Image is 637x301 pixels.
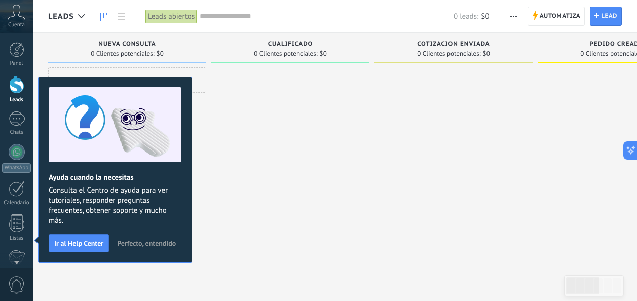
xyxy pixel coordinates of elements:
span: 0 Clientes potenciales: [417,51,480,57]
div: Panel [2,60,31,67]
span: Nueva consulta [98,41,156,48]
div: Cualificado [216,41,364,49]
div: Leads abiertos [145,9,197,24]
a: Automatiza [528,7,585,26]
span: Perfecto, entendido [117,240,176,247]
div: WhatsApp [2,163,31,173]
a: Leads [95,7,113,26]
span: 0 Clientes potenciales: [91,51,154,57]
button: Ir al Help Center [49,234,109,252]
div: Leads [2,97,31,103]
a: Lista [113,7,130,26]
span: Cualificado [268,41,313,48]
div: Calendario [2,200,31,206]
div: Lead rápido [48,67,206,93]
span: Ir al Help Center [54,240,103,247]
div: Nueva consulta [53,41,201,49]
span: $0 [483,51,490,57]
div: Cotización enviada [380,41,528,49]
span: Consulta el Centro de ayuda para ver tutoriales, responder preguntas frecuentes, obtener soporte ... [49,185,181,226]
span: Lead [601,7,617,25]
span: $0 [157,51,164,57]
span: $0 [320,51,327,57]
div: Chats [2,129,31,136]
span: $0 [481,12,489,21]
h2: Ayuda cuando la necesitas [49,173,181,182]
span: Cotización enviada [417,41,490,48]
span: 0 leads: [454,12,478,21]
div: Listas [2,235,31,242]
span: Automatiza [540,7,581,25]
span: 0 Clientes potenciales: [254,51,317,57]
button: Más [506,7,521,26]
span: Cuenta [8,22,25,28]
button: Perfecto, entendido [113,236,180,251]
a: Lead [590,7,622,26]
span: Leads [48,12,74,21]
